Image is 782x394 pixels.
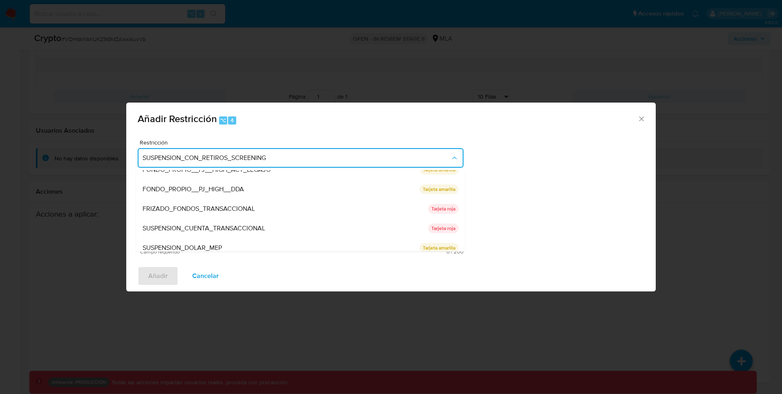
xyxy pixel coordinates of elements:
span: 4 [231,116,234,124]
span: SUSPENSION_CUENTA_TRANSACCIONAL [143,224,265,232]
button: Cerrar ventana [637,115,645,122]
span: FRIZADO_FONDOS_TRANSACCIONAL [143,205,255,213]
span: Añadir Restricción [138,112,217,126]
span: Campo requerido [140,249,302,255]
button: Cancelar [182,266,229,286]
p: Tarjeta roja [428,204,459,214]
p: Tarjeta amarilla [420,184,459,194]
button: Restriction [138,148,463,168]
span: FONDO_PROPIO__PJ_HIGH__DDA [143,185,244,193]
p: Tarjeta roja [428,223,459,233]
span: Restricción [140,140,466,145]
span: ⌥ [220,116,226,124]
span: SUSPENSION_CON_RETIROS_SCREENING [143,154,450,162]
span: SUSPENSION_DOLAR_MEP [143,244,222,252]
span: FONDO_PROPIO__PJ__HIGH_ACT_LEGAJO [143,166,271,174]
p: Tarjeta amarilla [420,243,459,253]
span: Máximo 200 caracteres [302,249,463,254]
span: Cancelar [192,267,219,285]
